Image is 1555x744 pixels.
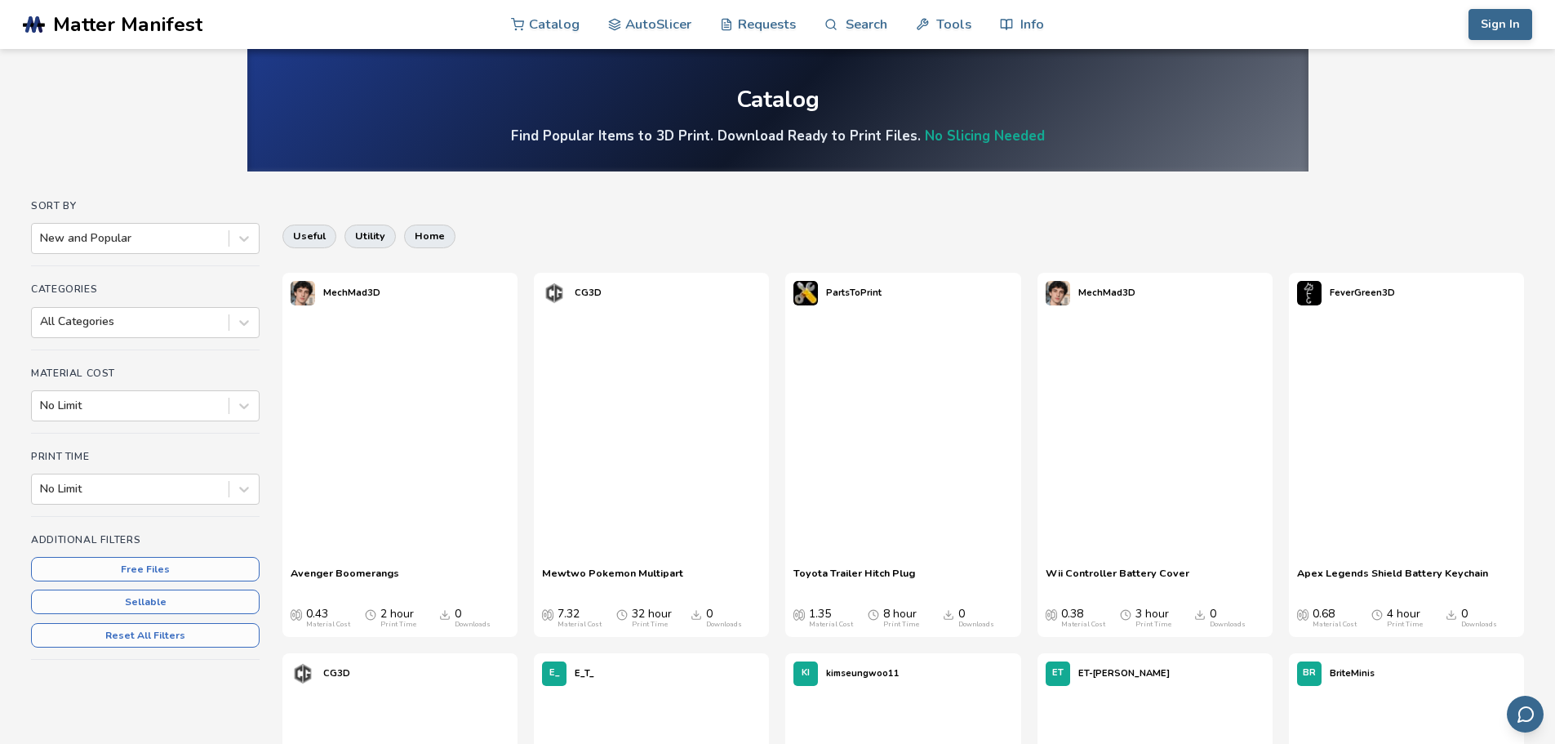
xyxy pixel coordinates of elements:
p: MechMad3D [323,284,380,301]
a: Mewtwo Pokemon Multipart [542,567,683,591]
span: BR [1303,668,1316,679]
button: Reset All Filters [31,623,260,648]
img: MechMad3D's profile [1046,281,1070,305]
span: Downloads [439,608,451,621]
span: Average Cost [1297,608,1308,621]
div: 2 hour [380,608,416,629]
div: Material Cost [1313,621,1357,629]
input: New and Popular [40,232,43,245]
div: Downloads [1461,621,1497,629]
button: utility [344,225,396,247]
div: Downloads [1210,621,1246,629]
h4: Categories [31,283,260,295]
div: 0 [1210,608,1246,629]
input: No Limit [40,399,43,412]
div: Material Cost [306,621,350,629]
p: E_T_ [575,665,594,682]
div: Material Cost [558,621,602,629]
div: Downloads [455,621,491,629]
a: FeverGreen3D's profileFeverGreen3D [1289,273,1403,314]
span: Average Print Time [868,608,879,621]
p: kimseungwoo11 [826,665,900,682]
div: 0.43 [306,608,350,629]
img: CG3D's profile [542,281,566,305]
div: 0 [958,608,994,629]
span: Average Print Time [616,608,628,621]
span: ET [1052,668,1064,679]
span: Average Print Time [1120,608,1131,621]
p: ET-[PERSON_NAME] [1078,665,1170,682]
div: Print Time [1387,621,1423,629]
a: No Slicing Needed [925,127,1045,145]
a: PartsToPrint's profilePartsToPrint [785,273,890,314]
p: MechMad3D [1078,284,1135,301]
div: 32 hour [632,608,672,629]
span: Average Cost [1046,608,1057,621]
div: 0 [1461,608,1497,629]
h4: Find Popular Items to 3D Print. Download Ready to Print Files. [511,127,1045,145]
h4: Sort By [31,200,260,212]
img: PartsToPrint's profile [793,281,818,305]
span: Average Print Time [365,608,376,621]
button: Sellable [31,590,260,614]
h4: Material Cost [31,368,260,379]
a: MechMad3D's profileMechMad3D [282,273,389,314]
p: CG3D [575,284,602,301]
span: Matter Manifest [53,13,202,36]
a: CG3D's profileCG3D [282,653,358,694]
div: Print Time [380,621,416,629]
span: Wii Controller Battery Cover [1046,567,1189,591]
span: Downloads [1446,608,1457,621]
div: 8 hour [883,608,919,629]
span: Average Print Time [1371,608,1383,621]
div: Print Time [1135,621,1171,629]
div: 0.68 [1313,608,1357,629]
span: Average Cost [291,608,302,621]
div: Print Time [632,621,668,629]
span: Downloads [943,608,954,621]
span: Downloads [1194,608,1206,621]
p: PartsToPrint [826,284,882,301]
img: FeverGreen3D's profile [1297,281,1322,305]
p: BriteMinis [1330,665,1375,682]
input: All Categories [40,315,43,328]
a: Apex Legends Shield Battery Keychain [1297,567,1488,591]
span: Downloads [691,608,702,621]
div: 0.38 [1061,608,1105,629]
div: Downloads [706,621,742,629]
button: Sign In [1468,9,1532,40]
button: useful [282,225,336,247]
a: Avenger Boomerangs [291,567,399,591]
p: CG3D [323,665,350,682]
span: KI [802,668,810,679]
div: Downloads [958,621,994,629]
a: CG3D's profileCG3D [534,273,610,314]
h4: Print Time [31,451,260,462]
button: home [404,225,455,247]
div: Material Cost [1061,621,1105,629]
div: 7.32 [558,608,602,629]
div: Material Cost [809,621,853,629]
div: 3 hour [1135,608,1171,629]
div: 4 hour [1387,608,1423,629]
span: E_ [549,668,560,679]
div: Catalog [736,87,820,113]
a: MechMad3D's profileMechMad3D [1037,273,1144,314]
button: Send feedback via email [1507,696,1544,733]
div: 0 [455,608,491,629]
div: 1.35 [809,608,853,629]
div: Print Time [883,621,919,629]
img: MechMad3D's profile [291,281,315,305]
a: Toyota Trailer Hitch Plug [793,567,915,591]
h4: Additional Filters [31,534,260,546]
div: 0 [706,608,742,629]
p: FeverGreen3D [1330,284,1395,301]
button: Free Files [31,557,260,581]
input: No Limit [40,483,43,496]
span: Average Cost [542,608,553,621]
span: Average Cost [793,608,805,621]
